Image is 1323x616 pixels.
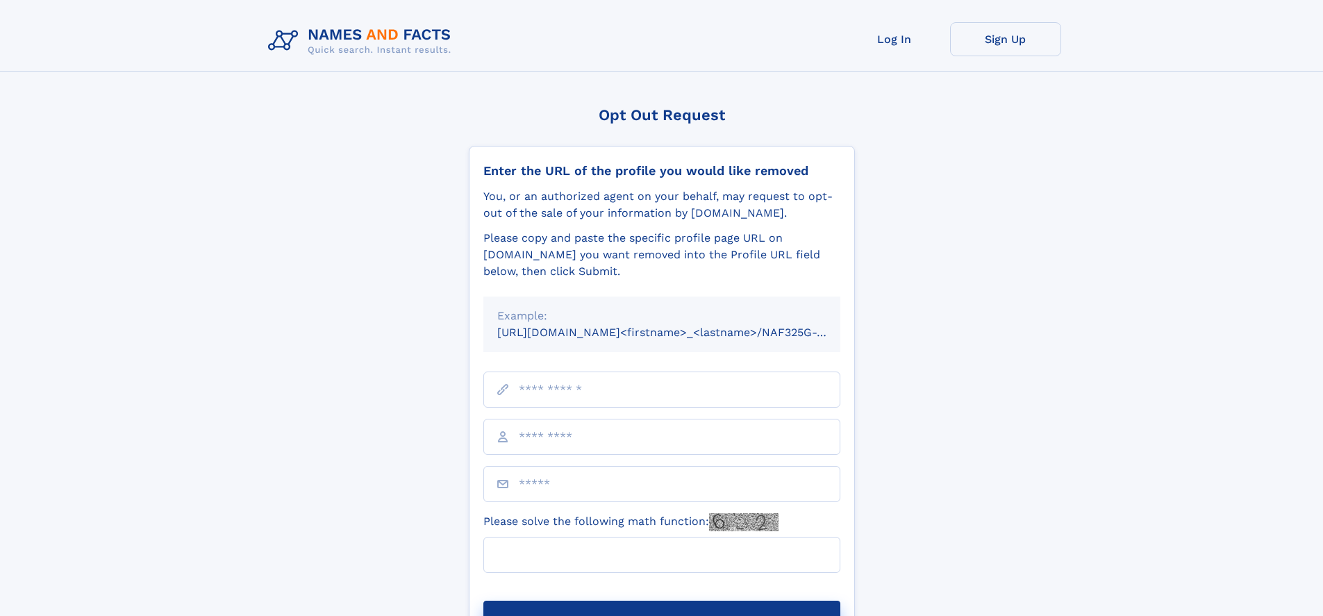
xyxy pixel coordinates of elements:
[839,22,950,56] a: Log In
[483,230,840,280] div: Please copy and paste the specific profile page URL on [DOMAIN_NAME] you want removed into the Pr...
[469,106,855,124] div: Opt Out Request
[263,22,463,60] img: Logo Names and Facts
[483,188,840,222] div: You, or an authorized agent on your behalf, may request to opt-out of the sale of your informatio...
[483,513,779,531] label: Please solve the following math function:
[483,163,840,178] div: Enter the URL of the profile you would like removed
[497,308,826,324] div: Example:
[950,22,1061,56] a: Sign Up
[497,326,867,339] small: [URL][DOMAIN_NAME]<firstname>_<lastname>/NAF325G-xxxxxxxx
